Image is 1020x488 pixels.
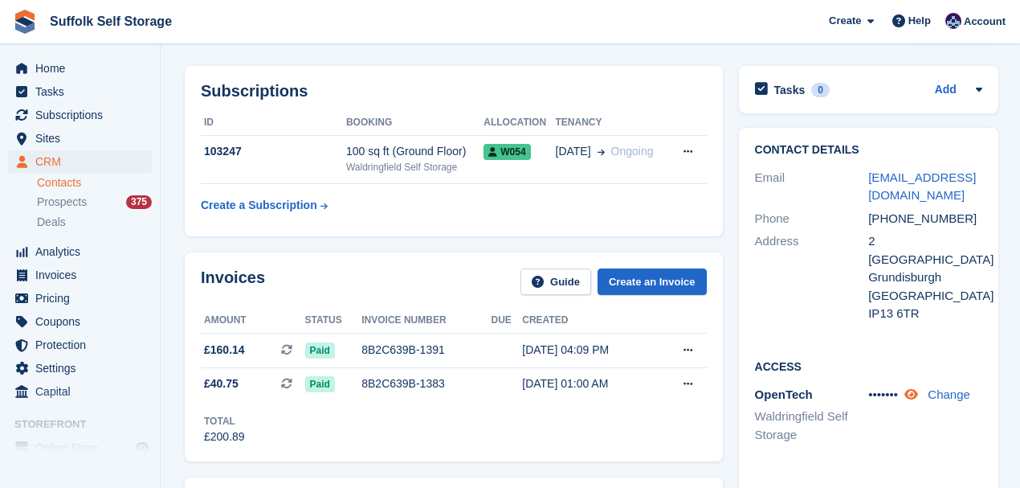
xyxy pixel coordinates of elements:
[35,380,132,403] span: Capital
[774,83,806,97] h2: Tasks
[201,269,265,295] h2: Invoices
[305,308,362,334] th: Status
[305,376,335,392] span: Paid
[35,150,132,173] span: CRM
[35,310,132,333] span: Coupons
[483,110,555,136] th: Allocation
[755,169,869,205] div: Email
[8,357,152,379] a: menu
[8,57,152,80] a: menu
[346,160,483,174] div: Waldringfield Self Storage
[522,308,655,334] th: Created
[8,310,152,333] a: menu
[361,342,491,359] div: 8B2C639B-1391
[8,380,152,403] a: menu
[133,438,152,457] a: Preview store
[35,357,132,379] span: Settings
[935,81,957,100] a: Add
[37,194,152,211] a: Prospects 375
[13,10,37,34] img: stora-icon-8386f47178a22dfd0bd8f6a31ec36ba5ce8667c1dd55bd0f319d3a0aa187defe.svg
[755,388,813,401] span: OpenTech
[755,144,982,157] h2: Contact Details
[8,150,152,173] a: menu
[37,195,87,210] span: Prospects
[755,232,869,323] div: Address
[8,437,152,459] a: menu
[37,214,152,231] a: Deals
[361,375,491,392] div: 8B2C639B-1383
[8,264,152,286] a: menu
[829,13,861,29] span: Create
[204,414,245,429] div: Total
[964,14,1006,30] span: Account
[811,83,830,97] div: 0
[346,143,483,160] div: 100 sq ft (Ground Floor)
[204,375,239,392] span: £40.75
[35,104,132,126] span: Subscriptions
[14,416,160,433] span: Storefront
[204,429,245,445] div: £200.89
[556,110,668,136] th: Tenancy
[35,240,132,263] span: Analytics
[43,8,178,35] a: Suffolk Self Storage
[520,269,591,295] a: Guide
[755,210,869,228] div: Phone
[201,191,328,220] a: Create a Subscription
[483,144,530,160] span: W054
[35,287,132,310] span: Pricing
[204,342,245,359] span: £160.14
[868,170,976,203] a: [EMAIL_ADDRESS][DOMAIN_NAME]
[611,145,654,158] span: Ongoing
[201,197,317,214] div: Create a Subscription
[8,104,152,126] a: menu
[35,437,132,459] span: Online Store
[35,127,132,150] span: Sites
[868,232,982,269] div: 2 [GEOGRAPHIC_DATA]
[556,143,591,160] span: [DATE]
[755,408,869,444] li: Waldringfield Self Storage
[868,210,982,228] div: [PHONE_NUMBER]
[868,388,898,401] span: •••••••
[35,57,132,80] span: Home
[201,143,346,160] div: 103247
[35,264,132,286] span: Invoices
[201,110,346,136] th: ID
[305,342,335,359] span: Paid
[598,269,707,295] a: Create an Invoice
[868,287,982,306] div: [GEOGRAPHIC_DATA]
[491,308,522,334] th: Due
[8,80,152,103] a: menu
[361,308,491,334] th: Invoice number
[201,308,305,334] th: Amount
[37,175,152,191] a: Contacts
[8,334,152,356] a: menu
[35,80,132,103] span: Tasks
[522,342,655,359] div: [DATE] 04:09 PM
[522,375,655,392] div: [DATE] 01:00 AM
[928,388,970,401] a: Change
[37,215,66,230] span: Deals
[8,287,152,310] a: menu
[945,13,961,29] img: William Notcutt
[868,269,982,287] div: Grundisburgh
[201,82,707,100] h2: Subscriptions
[8,127,152,150] a: menu
[8,240,152,263] a: menu
[908,13,931,29] span: Help
[346,110,483,136] th: Booking
[35,334,132,356] span: Protection
[755,358,982,374] h2: Access
[126,195,152,209] div: 375
[868,305,982,323] div: IP13 6TR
